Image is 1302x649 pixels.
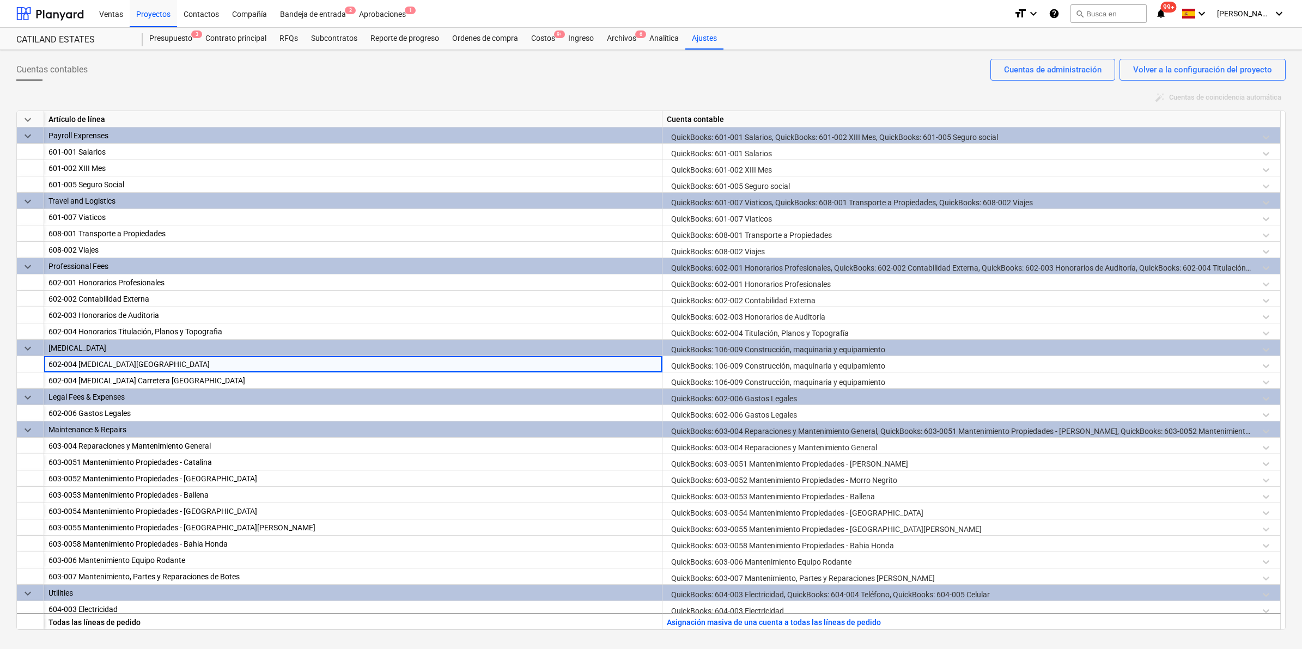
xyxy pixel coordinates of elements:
[1161,2,1177,13] span: 99+
[44,613,662,629] div: Todas las líneas de pedido
[273,28,305,50] a: RFQs
[48,176,658,193] div: 601-005 Seguro Social
[525,28,562,50] a: Costos9+
[48,421,658,438] div: Maintenance & Repairs
[305,28,364,50] a: Subcontratos
[48,225,658,242] div: 608-001 Transporte a Propiedades
[48,568,658,585] div: 603-007 Mantenimiento, Partes y Reparaciones de Botes
[48,209,658,225] div: 601-007 Viaticos
[21,130,34,143] span: keyboard_arrow_down
[48,127,658,144] div: Payroll Exprenses
[48,454,658,470] div: 603-0051 Mantenimiento Propiedades - Catalina
[562,28,600,50] a: Ingreso
[48,323,658,340] div: 602-004 Honorarios Titulación, Planos y Topografia
[48,585,658,601] div: Utilities
[21,342,34,355] span: keyboard_arrow_down
[554,30,565,38] span: 9+
[48,340,658,356] div: CAPEX
[1217,9,1271,18] span: [PERSON_NAME][GEOGRAPHIC_DATA]
[446,28,525,50] a: Ordenes de compra
[21,587,34,600] span: keyboard_arrow_down
[643,28,685,50] a: Analítica
[16,34,130,46] div: CATILAND ESTATES
[48,552,658,568] div: 603-006 Mantenimiento Equipo Rodante
[21,260,34,273] span: keyboard_arrow_down
[1075,9,1084,18] span: search
[48,503,658,519] div: 603-0054 Mantenimiento Propiedades - Punta Brava
[48,519,658,536] div: 603-0055 Mantenimiento Propiedades - San Lorenzo
[48,307,658,323] div: 602-003 Honorarios de Auditoria
[48,487,658,503] div: 603-0053 Mantenimiento Propiedades - Ballena
[405,7,416,14] span: 1
[48,601,658,617] div: 604-003 Electricidad
[48,438,658,454] div: 603-004 Reparaciones y Mantenimiento General
[1120,59,1286,81] button: Volver a la configuración del proyecto
[16,63,88,76] span: Cuentas contables
[48,470,658,487] div: 603-0052 Mantenimiento Propiedades - Morro Negrito
[1049,7,1060,20] i: Base de conocimientos
[48,160,658,176] div: 601-002 XIII Mes
[199,28,273,50] a: Contrato principal
[1155,7,1166,20] i: notifications
[662,111,1281,127] div: Cuenta contable
[685,28,723,50] a: Ajustes
[1070,4,1147,23] button: Busca en
[21,195,34,208] span: keyboard_arrow_down
[21,113,34,126] span: keyboard_arrow_down
[21,391,34,404] span: keyboard_arrow_down
[48,258,658,274] div: Professional Fees
[143,28,199,50] a: Presupuesto3
[1133,63,1272,77] div: Volver a la configuración del proyecto
[21,424,34,437] span: keyboard_arrow_down
[600,28,643,50] a: Archivos6
[48,389,658,405] div: Legal Fees & Expenses
[364,28,446,50] a: Reporte de progreso
[525,28,562,50] div: Costos
[635,30,646,38] span: 6
[48,144,658,160] div: 601-001 Salarios
[48,536,658,552] div: 603-0058 Mantenimiento Propiedades - Bahia Honda
[1014,7,1027,20] i: format_size
[600,28,643,50] div: Archivos
[44,111,662,127] div: Artículo de línea
[990,59,1115,81] button: Cuentas de administración
[48,193,658,209] div: Travel and Logistics
[1004,63,1102,77] div: Cuentas de administración
[48,242,658,258] div: 608-002 Viajes
[48,291,658,307] div: 602-002 Contabilidad Externa
[191,30,202,38] span: 3
[143,28,199,50] div: Presupuesto
[48,372,658,389] div: 602-004 CAPEX Carretera Punta Brava
[1195,7,1208,20] i: keyboard_arrow_down
[667,614,881,630] button: Asignación masiva de una cuenta a todas las líneas de pedido
[1027,7,1040,20] i: keyboard_arrow_down
[48,405,658,421] div: 602-006 Gastos Legales
[345,7,356,14] span: 2
[48,356,658,372] div: 602-004 CAPEX Surf Camp
[1273,7,1286,20] i: keyboard_arrow_down
[48,274,658,291] div: 602-001 Honorarios Profesionales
